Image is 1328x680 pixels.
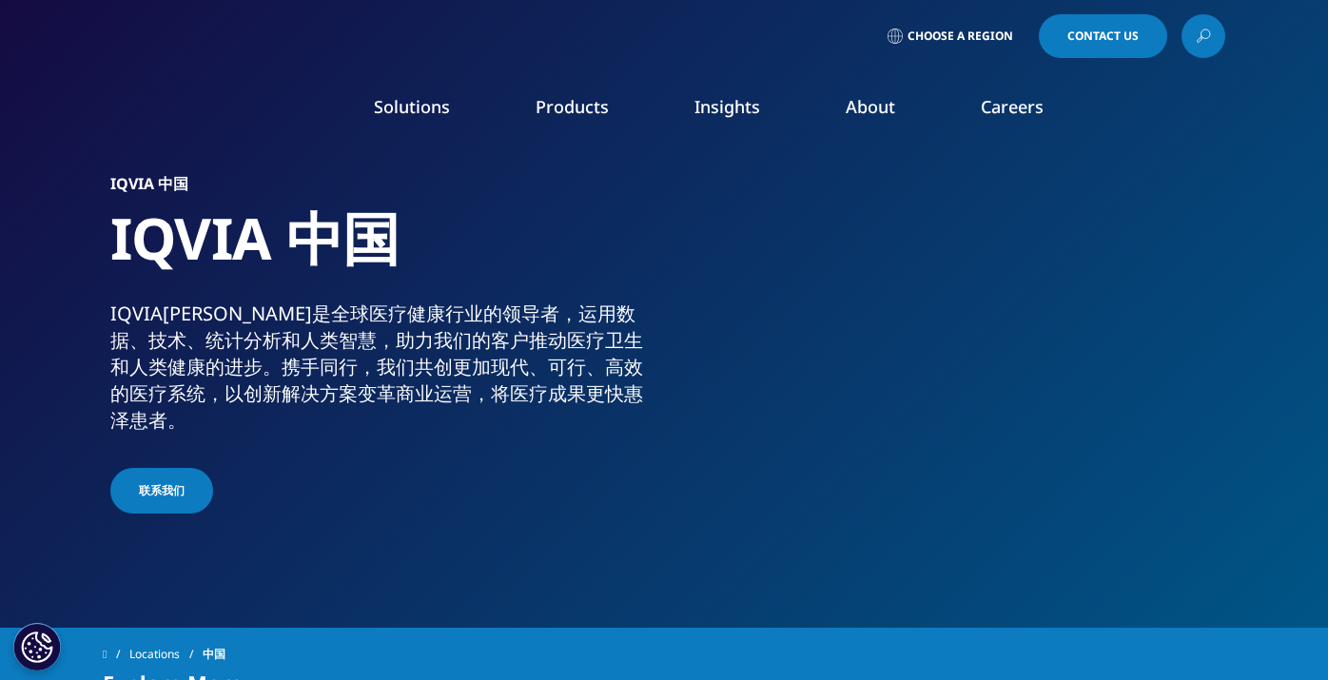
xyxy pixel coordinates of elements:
span: Contact Us [1067,30,1139,42]
h6: IQVIA 中国 [110,176,657,203]
h1: IQVIA 中国 [110,203,657,301]
a: Careers [981,95,1044,118]
a: Products [536,95,609,118]
a: Contact Us [1039,14,1167,58]
span: 中国 [203,637,225,671]
img: 051_doctors-reviewing-information-on-tablet.jpg [710,176,1219,556]
nav: Primary [263,67,1225,156]
span: Choose a Region [908,29,1013,44]
button: Cookies Settings [13,623,61,670]
a: Insights [694,95,760,118]
div: IQVIA[PERSON_NAME]是全球医疗健康行业的领导者，运用数据、技术、统计分析和人类智慧，助力我们的客户推动医疗卫生和人类健康的进步。携手同行，我们共创更加现代、可行、高效的医疗系统，... [110,301,657,434]
a: Solutions [374,95,450,118]
a: 联系我们 [110,468,213,514]
a: About [846,95,895,118]
a: Locations [129,637,203,671]
span: 联系我们 [139,482,185,499]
